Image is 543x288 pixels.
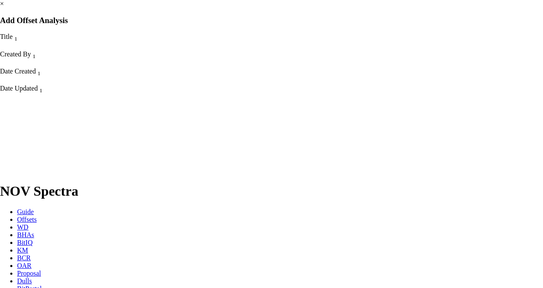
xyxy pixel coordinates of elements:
[17,254,31,262] span: BCR
[15,36,18,42] sub: 1
[17,270,41,277] span: Proposal
[32,50,35,58] span: Sort None
[17,262,32,269] span: OAR
[38,68,41,75] span: Sort None
[32,53,35,59] sub: 1
[17,216,37,223] span: Offsets
[15,33,18,40] span: Sort None
[38,70,41,76] sub: 1
[17,223,29,231] span: WD
[17,208,34,215] span: Guide
[17,239,32,246] span: BitIQ
[39,85,42,92] span: Sort None
[17,247,28,254] span: KM
[17,231,34,238] span: BHAs
[17,277,32,285] span: Dulls
[39,87,42,94] sub: 1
